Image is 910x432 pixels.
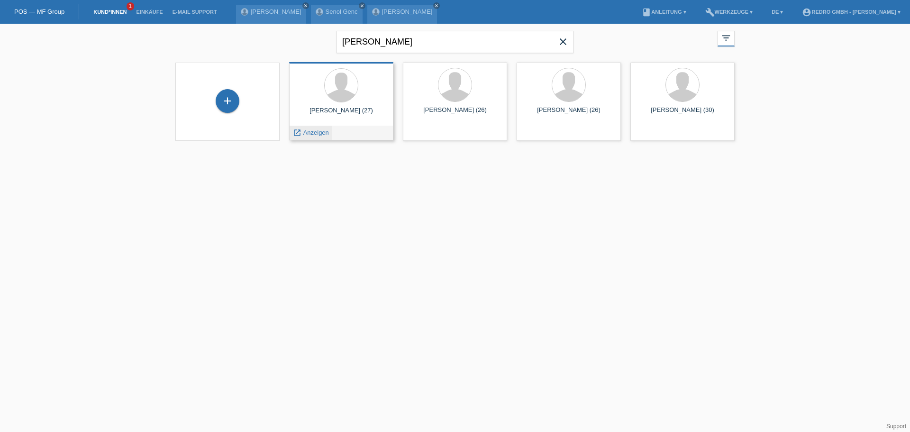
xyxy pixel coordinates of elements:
div: [PERSON_NAME] (30) [638,106,727,121]
div: [PERSON_NAME] (26) [524,106,613,121]
i: close [360,3,364,8]
a: close [433,2,440,9]
a: Einkäufe [131,9,167,15]
i: account_circle [802,8,811,17]
i: launch [293,129,301,137]
div: [PERSON_NAME] (27) [297,107,386,122]
a: DE ▾ [767,9,788,15]
a: POS — MF Group [14,8,64,15]
a: Kund*innen [89,9,131,15]
a: [PERSON_NAME] [382,8,433,15]
a: E-Mail Support [168,9,222,15]
a: close [302,2,309,9]
div: [PERSON_NAME] (26) [410,106,500,121]
a: buildWerkzeuge ▾ [701,9,758,15]
a: [PERSON_NAME] [251,8,301,15]
span: 1 [127,2,134,10]
a: bookAnleitung ▾ [637,9,691,15]
i: close [557,36,569,47]
div: Kund*in hinzufügen [216,93,239,109]
a: Senol Genc [326,8,358,15]
i: build [705,8,715,17]
a: Support [886,423,906,430]
i: close [303,3,308,8]
input: Suche... [337,31,573,53]
i: close [434,3,439,8]
span: Anzeigen [303,129,329,136]
a: close [359,2,365,9]
a: launch Anzeigen [293,129,329,136]
i: book [642,8,651,17]
i: filter_list [721,33,731,43]
a: account_circleRedro GmbH - [PERSON_NAME] ▾ [797,9,905,15]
